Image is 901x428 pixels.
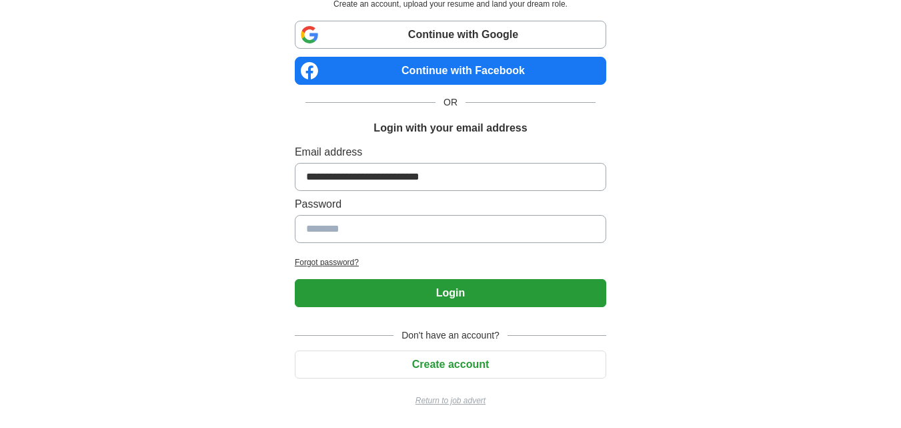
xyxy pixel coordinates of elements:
span: OR [435,95,466,110]
a: Create account [295,359,606,370]
button: Create account [295,351,606,379]
button: Login [295,279,606,307]
label: Password [295,196,606,212]
span: Don't have an account? [393,329,508,343]
a: Continue with Facebook [295,57,606,85]
a: Forgot password? [295,256,606,268]
label: Email address [295,144,606,160]
a: Continue with Google [295,21,606,49]
a: Return to job advert [295,395,606,407]
h1: Login with your email address [373,120,527,136]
